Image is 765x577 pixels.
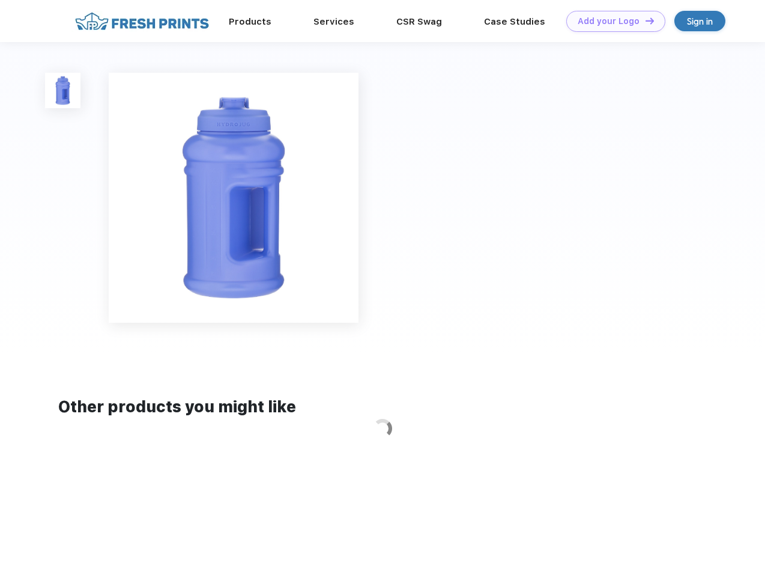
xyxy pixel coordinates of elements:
[687,14,713,28] div: Sign in
[45,73,80,108] img: func=resize&h=100
[229,16,271,27] a: Products
[674,11,725,31] a: Sign in
[71,11,213,32] img: fo%20logo%202.webp
[109,73,358,323] img: func=resize&h=640
[646,17,654,24] img: DT
[58,395,706,419] div: Other products you might like
[578,16,640,26] div: Add your Logo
